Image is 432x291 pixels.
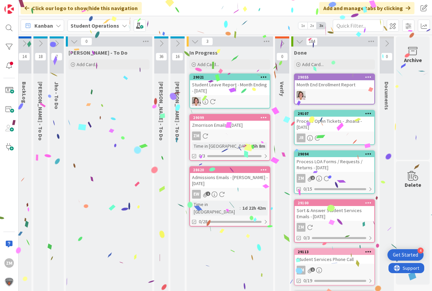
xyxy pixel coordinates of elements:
div: 29055 [295,74,374,80]
div: 29094 [298,152,374,156]
div: Click our logo to show/hide this navigation [21,2,142,14]
div: Sort & Answer Student Services Emails - [DATE] [295,206,374,221]
div: Zmorrison Emails - [DATE] [190,121,270,129]
div: Open Get Started checklist, remaining modules: 4 [387,249,424,261]
div: Process LOA Forms / Requests / Returns - [DATE] [295,157,374,172]
div: Time in [GEOGRAPHIC_DATA] [192,201,240,215]
div: EW [190,190,270,199]
img: EW [297,91,305,100]
div: 29021 [193,75,270,80]
div: Admissions Emails - [PERSON_NAME] - [DATE] [190,173,270,188]
span: 3 [201,37,213,46]
span: Documents [383,82,390,110]
span: Eric - To Do [158,82,165,141]
span: BackLog [21,82,28,103]
div: 29107 [295,111,374,117]
span: 1 [310,267,315,272]
span: 0 [276,53,288,61]
div: Student Services Phone Call [295,255,374,264]
div: EW [295,91,374,100]
div: 29094 [295,151,374,157]
div: Add and manage tabs by clicking [319,2,414,14]
div: 29021Student Leave Report - Month Ending - [DATE] [190,74,270,95]
span: 16 [172,53,183,61]
span: Add Card... [77,61,98,67]
div: 29055 [298,75,374,80]
div: 4 [417,248,424,254]
div: ZM [297,266,305,274]
div: Student Leave Report - Month Ending - [DATE] [190,80,270,95]
span: : [250,142,251,150]
div: 29113 [298,250,374,254]
span: 0/3 [199,152,205,159]
span: 0 [381,53,393,61]
div: 28620 [190,167,270,173]
span: 0/19 [303,277,312,284]
span: : [240,204,241,212]
div: 29113 [295,249,374,255]
span: Zaida - To Do [69,49,128,56]
span: Amanda - To Do [174,82,181,141]
div: 29113Student Services Phone Call [295,249,374,264]
div: 1d 22h 42m [241,204,268,212]
span: In Progress [189,49,218,56]
div: 29099 [193,115,270,120]
span: Kanban [34,22,53,30]
span: 1 [206,192,210,196]
span: 0/28 [199,218,208,225]
div: 29100Sort & Answer Student Services Emails - [DATE] [295,200,374,221]
div: JR [297,134,305,142]
div: 29099Zmorrison Emails - [DATE] [190,115,270,129]
input: Quick Filter... [333,20,383,32]
span: Done [294,49,307,56]
div: ZM [295,223,374,232]
div: 29100 [295,200,374,206]
div: Time in [GEOGRAPHIC_DATA] [192,142,250,150]
span: Support [14,1,31,9]
div: 29107 [298,111,374,116]
span: Verify [279,82,286,96]
div: 29094Process LOA Forms / Requests / Returns - [DATE] [295,151,374,172]
div: ZM [297,174,305,183]
b: Student Operations [71,22,119,29]
div: ZM [190,132,270,140]
span: 36 [156,53,167,61]
span: 0/15 [303,185,312,193]
span: 184 [306,37,318,46]
div: 29021 [190,74,270,80]
div: Month End Enrollment Report [295,80,374,89]
img: avatar [4,277,14,287]
div: ZM [4,258,14,268]
div: 28620Admissions Emails - [PERSON_NAME] - [DATE] [190,167,270,188]
div: 29099 [190,115,270,121]
span: 14 [19,53,30,61]
span: 1x [298,22,307,29]
div: Get Started [393,252,418,258]
div: ZM [295,266,374,274]
div: Delete [405,181,421,189]
span: 3x [317,22,326,29]
span: 2x [307,22,317,29]
span: 2 [310,176,315,180]
div: EW [192,190,201,199]
span: 18 [35,53,46,61]
div: Process Open Tickets - Jhoana - [DATE] [295,117,374,132]
span: 0/3 [303,234,310,241]
div: 28620 [193,168,270,172]
div: JR [295,134,374,142]
div: EW [190,97,270,106]
div: 29100 [298,201,374,205]
div: 5h 8m [251,142,267,150]
div: 29107Process Open Tickets - Jhoana - [DATE] [295,111,374,132]
span: Add Card... [302,61,324,67]
span: Emilie - To Do [37,82,44,141]
span: Jho - To Do [53,82,60,109]
img: EW [192,97,201,106]
span: Add Card... [197,61,219,67]
div: ZM [192,132,201,140]
div: ZM [295,174,374,183]
span: 7 [51,53,62,61]
span: 0 [81,37,92,46]
div: Archive [404,56,422,64]
div: ZM [297,223,305,232]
